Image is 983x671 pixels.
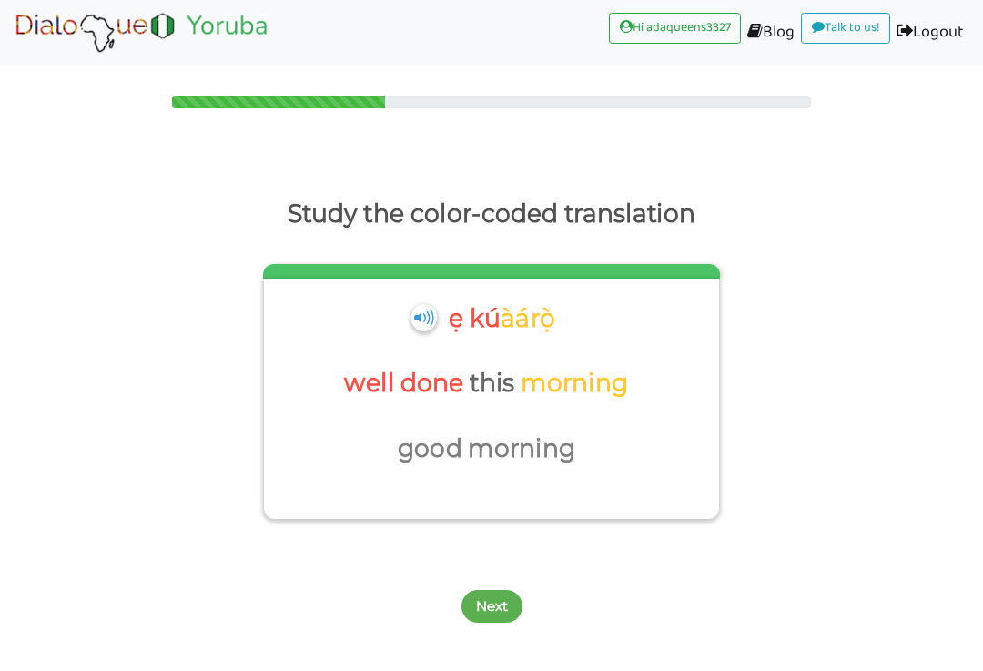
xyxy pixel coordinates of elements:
[801,13,890,44] a: Talk to us!
[25,192,958,236] p: Study the color-coded translation
[501,297,555,341] p: àárọ̀
[521,361,633,405] p: morning
[398,427,468,471] p: good
[741,13,801,54] a: Blog
[470,361,521,405] p: this
[449,297,501,341] p: ẹ kú
[468,427,581,471] p: morning
[609,13,741,44] a: Hi adaqueens3327
[411,303,438,330] img: cuNL5YgAAAABJRU5ErkJggg==
[344,361,470,405] p: well done
[13,10,270,56] img: Select Course Page
[890,13,970,54] a: Logout
[461,590,522,623] button: Next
